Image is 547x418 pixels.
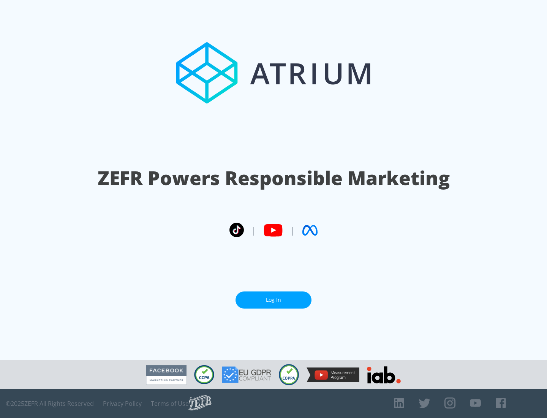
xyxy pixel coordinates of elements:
span: © 2025 ZEFR All Rights Reserved [6,400,94,407]
img: Facebook Marketing Partner [146,365,187,385]
span: | [290,225,295,236]
a: Log In [236,291,311,309]
img: IAB [367,366,401,383]
a: Terms of Use [151,400,189,407]
a: Privacy Policy [103,400,142,407]
img: GDPR Compliant [222,366,271,383]
h1: ZEFR Powers Responsible Marketing [98,165,450,191]
img: COPPA Compliant [279,364,299,385]
img: YouTube Measurement Program [307,367,359,382]
img: CCPA Compliant [194,365,214,384]
span: | [251,225,256,236]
